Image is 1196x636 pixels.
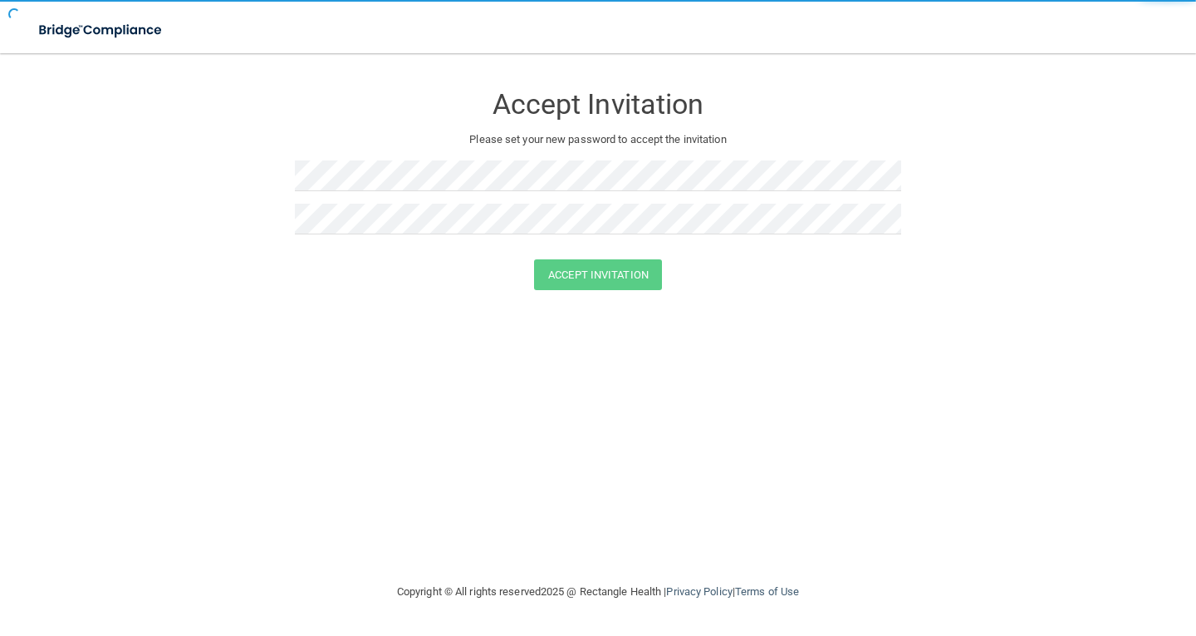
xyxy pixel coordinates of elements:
[666,585,732,598] a: Privacy Policy
[295,565,901,619] div: Copyright © All rights reserved 2025 @ Rectangle Health | |
[307,130,889,150] p: Please set your new password to accept the invitation
[25,13,178,47] img: bridge_compliance_login_screen.278c3ca4.svg
[295,89,901,120] h3: Accept Invitation
[534,259,662,290] button: Accept Invitation
[735,585,799,598] a: Terms of Use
